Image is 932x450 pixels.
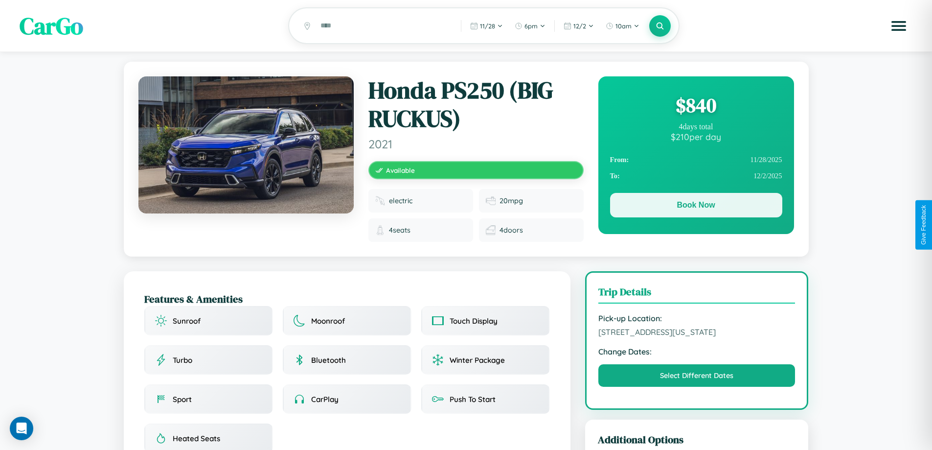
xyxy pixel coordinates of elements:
div: 12 / 2 / 2025 [610,168,782,184]
strong: From: [610,156,629,164]
div: Open Intercom Messenger [10,417,33,440]
span: 6pm [524,22,538,30]
span: Winter Package [450,355,505,365]
h1: Honda PS250 (BIG RUCKUS) [368,76,584,133]
button: 6pm [510,18,550,34]
div: 11 / 28 / 2025 [610,152,782,168]
button: 12/2 [559,18,599,34]
img: Doors [486,225,496,235]
img: Fuel type [375,196,385,206]
span: Sunroof [173,316,201,326]
span: 4 seats [389,226,410,235]
span: [STREET_ADDRESS][US_STATE] [598,327,796,337]
button: Book Now [610,193,782,217]
img: Fuel efficiency [486,196,496,206]
strong: To: [610,172,620,180]
span: 20 mpg [500,196,523,205]
div: Give Feedback [920,205,927,245]
span: 11 / 28 [480,22,495,30]
span: 4 doors [500,226,523,235]
span: Touch Display [450,316,498,326]
div: $ 840 [610,92,782,118]
span: Turbo [173,355,192,365]
button: Select Different Dates [598,364,796,387]
span: CarPlay [311,395,339,404]
span: electric [389,196,412,205]
button: Open menu [885,12,912,40]
div: $ 210 per day [610,131,782,142]
span: Moonroof [311,316,345,326]
span: Bluetooth [311,355,346,365]
span: Heated Seats [173,434,220,443]
button: 10am [601,18,644,34]
strong: Change Dates: [598,347,796,356]
img: Honda PS250 (BIG RUCKUS) 2021 [138,76,354,213]
span: 12 / 2 [573,22,586,30]
div: 4 days total [610,122,782,131]
img: Seats [375,225,385,235]
span: 2021 [368,137,584,151]
span: Push To Start [450,395,496,404]
button: 11/28 [465,18,508,34]
span: Available [386,166,415,174]
h2: Features & Amenities [144,292,550,306]
span: 10am [615,22,632,30]
strong: Pick-up Location: [598,313,796,323]
span: Sport [173,395,192,404]
h3: Trip Details [598,284,796,304]
h3: Additional Options [598,432,796,447]
span: CarGo [20,10,83,42]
